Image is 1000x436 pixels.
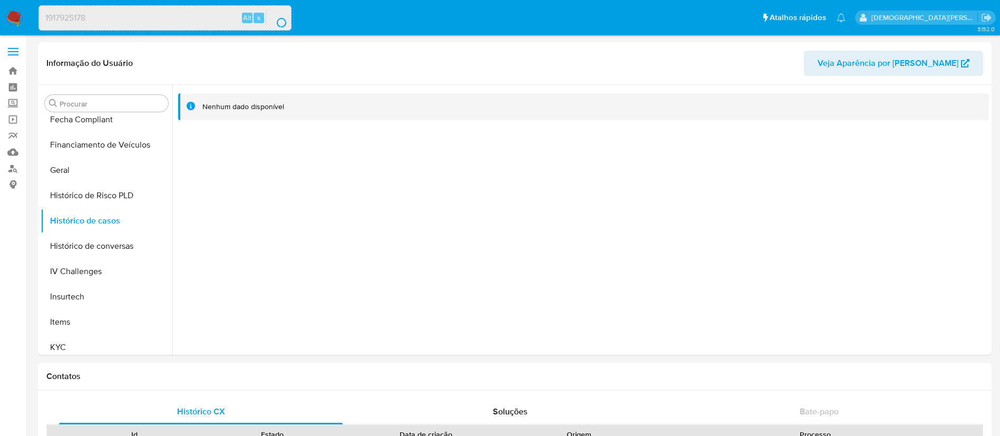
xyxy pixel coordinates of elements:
[818,51,958,76] span: Veja Aparência por [PERSON_NAME]
[39,11,291,25] input: Pesquise usuários ou casos...
[266,11,287,25] button: search-icon
[41,335,172,360] button: KYC
[60,99,164,109] input: Procurar
[49,99,57,108] button: Procurar
[41,309,172,335] button: Items
[493,405,528,418] span: Soluções
[871,13,978,23] p: thais.asantos@mercadolivre.com
[41,284,172,309] button: Insurtech
[243,13,251,23] span: Alt
[41,259,172,284] button: IV Challenges
[41,234,172,259] button: Histórico de conversas
[41,132,172,158] button: Financiamento de Veículos
[41,158,172,183] button: Geral
[177,405,225,418] span: Histórico CX
[800,405,839,418] span: Bate-papo
[837,13,846,22] a: Notificações
[41,107,172,132] button: Fecha Compliant
[804,51,983,76] button: Veja Aparência por [PERSON_NAME]
[41,183,172,208] button: Histórico de Risco PLD
[770,12,826,23] span: Atalhos rápidos
[257,13,260,23] span: s
[41,208,172,234] button: Histórico de casos
[981,12,992,23] a: Sair
[46,58,133,69] h1: Informação do Usuário
[46,371,983,382] h1: Contatos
